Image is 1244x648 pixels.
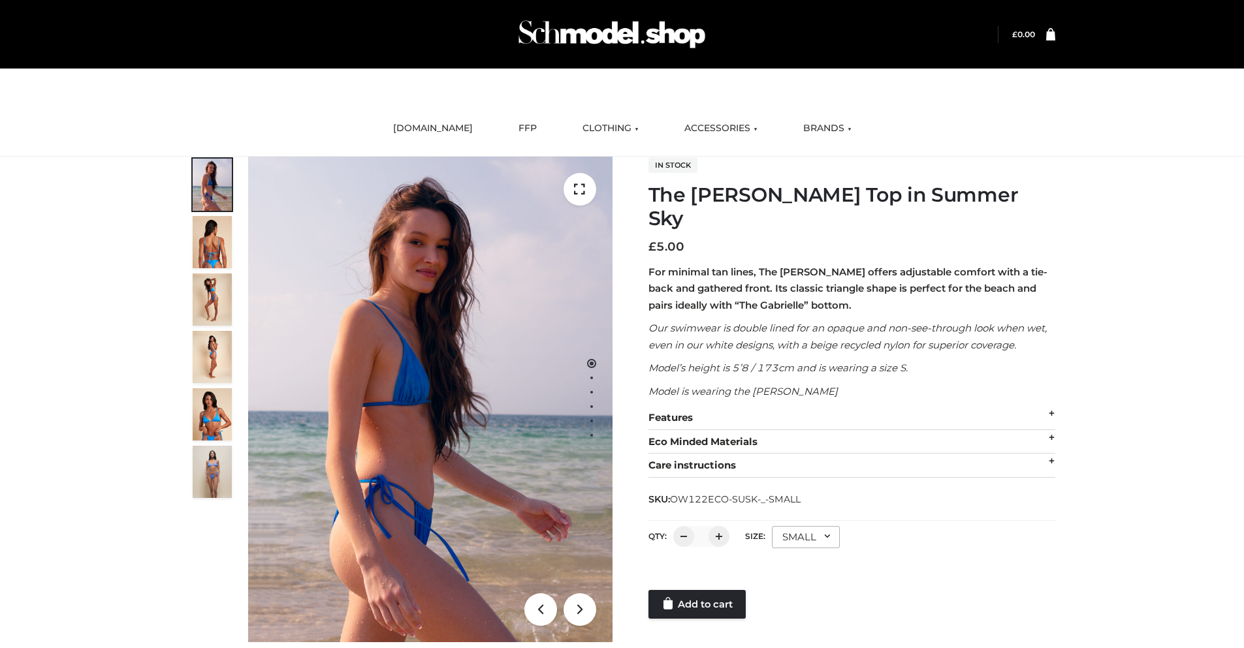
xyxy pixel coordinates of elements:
[573,114,648,143] a: CLOTHING
[514,8,710,60] img: Schmodel Admin 964
[648,239,656,254] span: £
[193,388,232,440] img: 2.Alex-top_CN-1-1-2.jpg
[772,526,840,548] div: SMALL
[193,446,232,498] img: SSVC.jpg
[648,491,802,507] span: SKU:
[648,183,1055,230] h1: The [PERSON_NAME] Top in Summer Sky
[648,531,667,541] label: QTY:
[509,114,547,143] a: FFP
[648,157,697,173] span: In stock
[193,216,232,268] img: 5.Alex-top_CN-1-1_1-1.jpg
[745,531,765,541] label: Size:
[648,430,1055,454] div: Eco Minded Materials
[193,159,232,211] img: 1.Alex-top_SS-1_4464b1e7-c2c9-4e4b-a62c-58381cd673c0-1.jpg
[670,493,801,505] span: OW122ECO-SUSK-_-SMALL
[793,114,861,143] a: BRANDS
[648,454,1055,478] div: Care instructions
[1012,29,1017,39] span: £
[648,362,908,374] em: Model’s height is 5’8 / 173cm and is wearing a size S.
[248,157,613,642] img: 1.Alex-top_SS-1_4464b1e7-c2c9-4e4b-a62c-58381cd673c0 (1)
[648,239,684,254] bdi: 5.00
[648,266,1047,311] strong: For minimal tan lines, The [PERSON_NAME] offers adjustable comfort with a tie-back and gathered f...
[648,385,838,397] em: Model is wearing the [PERSON_NAME]
[193,331,232,383] img: 3.Alex-top_CN-1-1-2.jpg
[193,273,232,326] img: 4.Alex-top_CN-1-1-2.jpg
[648,590,746,619] a: Add to cart
[648,406,1055,430] div: Features
[648,322,1047,351] em: Our swimwear is double lined for an opaque and non-see-through look when wet, even in our white d...
[383,114,483,143] a: [DOMAIN_NAME]
[1012,29,1035,39] a: £0.00
[675,114,767,143] a: ACCESSORIES
[1012,29,1035,39] bdi: 0.00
